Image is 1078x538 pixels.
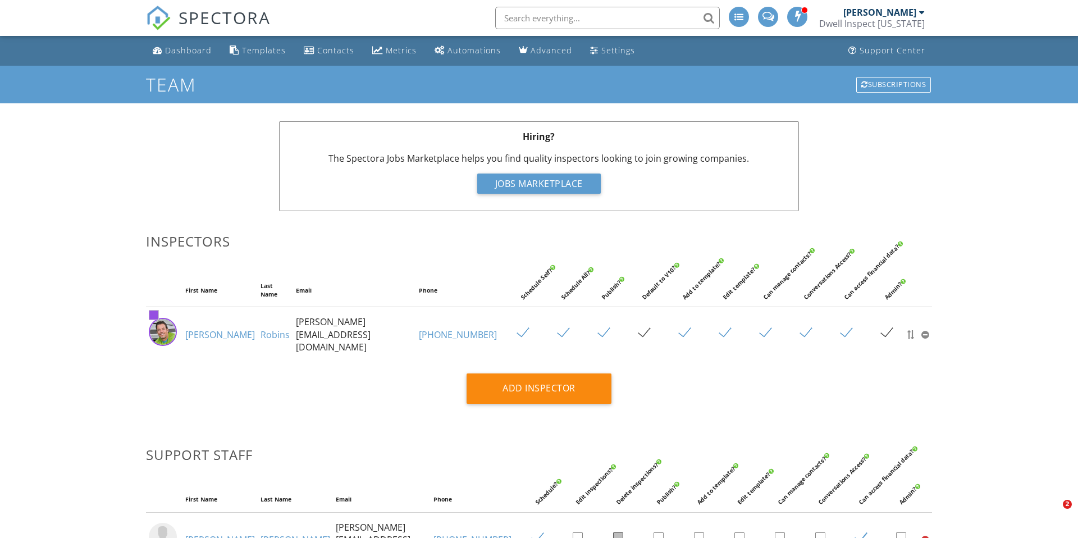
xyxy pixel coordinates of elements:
a: [PERSON_NAME] [185,329,255,341]
th: Email [333,487,431,512]
div: Advanced [531,45,572,56]
div: Schedule Self? [519,232,588,301]
div: Templates [242,45,286,56]
div: Admin? [897,437,966,507]
div: Schedule? [533,437,602,507]
div: Dwell Inspect Idaho [819,18,925,29]
input: Search everything... [495,7,720,29]
div: Delete inspections? [614,437,683,507]
a: Templates [225,40,290,61]
th: Email [293,273,416,307]
div: Automations [447,45,501,56]
p: The Spectora Jobs Marketplace helps you find quality inspectors looking to join growing companies. [288,152,789,165]
a: Robins [261,329,290,341]
a: SPECTORA [146,15,271,39]
div: Default to V10? [640,232,709,301]
a: [PHONE_NUMBER] [419,329,497,341]
div: Subscriptions [856,77,931,93]
div: Edit inspections? [574,437,643,507]
th: First Name [182,487,258,512]
th: Last Name [258,273,293,307]
div: Can access financial data? [842,232,911,301]
h3: Support Staff [146,447,932,462]
div: Dashboard [165,45,212,56]
a: Metrics [368,40,421,61]
th: First Name [182,273,258,307]
a: Settings [586,40,640,61]
div: Can manage contacts? [776,437,845,507]
div: Schedule All? [559,232,628,301]
div: Publish? [600,232,669,301]
div: Conversations Access? [802,232,871,301]
h1: Team [146,75,932,94]
a: Dashboard [148,40,216,61]
th: Last Name [258,487,333,512]
div: Add to template? [680,232,750,301]
span: SPECTORA [179,6,271,29]
iframe: Intercom live chat [1040,500,1067,527]
h3: Inspectors [146,234,932,249]
th: Phone [431,487,514,512]
div: [PERSON_NAME] [843,7,916,18]
div: Can manage contacts? [761,232,830,301]
a: Support Center [844,40,930,61]
div: Add Inspector [467,373,611,404]
span: 2 [1063,500,1072,509]
a: Advanced [514,40,577,61]
div: Support Center [860,45,925,56]
div: Add to template? [695,437,764,507]
div: Admin? [883,232,952,301]
img: kevin_circle.png [149,318,177,346]
div: Edit template? [736,437,805,507]
th: Phone [416,273,500,307]
td: [PERSON_NAME][EMAIL_ADDRESS][DOMAIN_NAME] [293,307,416,362]
div: Publish? [655,437,724,507]
a: Contacts [299,40,359,61]
div: Edit template? [721,232,790,301]
div: Jobs Marketplace [477,174,601,194]
p: Hiring? [288,130,789,143]
div: Metrics [386,45,417,56]
img: The Best Home Inspection Software - Spectora [146,6,171,30]
div: Conversations Access? [816,437,885,507]
div: Contacts [317,45,354,56]
div: Settings [601,45,635,56]
a: Jobs Marketplace [477,181,601,193]
a: Automations (Advanced) [430,40,505,61]
a: Subscriptions [855,76,932,94]
div: Can access financial data? [857,437,926,507]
